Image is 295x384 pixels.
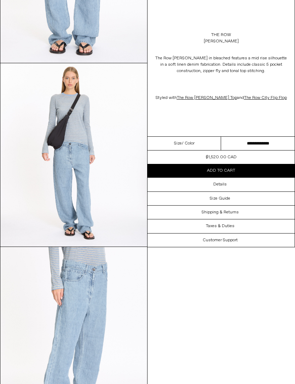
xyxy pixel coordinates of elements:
[162,95,287,101] span: led with and
[202,210,239,215] h3: Shipping & Returns
[211,32,231,38] a: The Row
[155,91,288,105] p: Sty
[206,224,235,229] h3: Taxes & Duties
[207,168,235,173] span: Add to cart
[244,95,287,101] a: The Row City Flip Flop
[177,95,237,101] a: The Row [PERSON_NAME] Top
[174,140,182,147] span: Size
[210,196,230,201] h3: Size Guide
[204,38,239,45] div: [PERSON_NAME]
[182,140,195,147] span: / Color
[155,52,288,78] p: The Row [PERSON_NAME] in bleached features a mid rise silhouette in a soft linen denim fabricatio...
[203,238,238,243] h3: Customer Support
[0,63,147,247] img: Corbo-2025-03-073300_1800x1800.jpg
[206,154,237,160] div: $1,520.00 CAD
[147,164,295,177] button: Add to cart
[213,182,227,187] h3: Details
